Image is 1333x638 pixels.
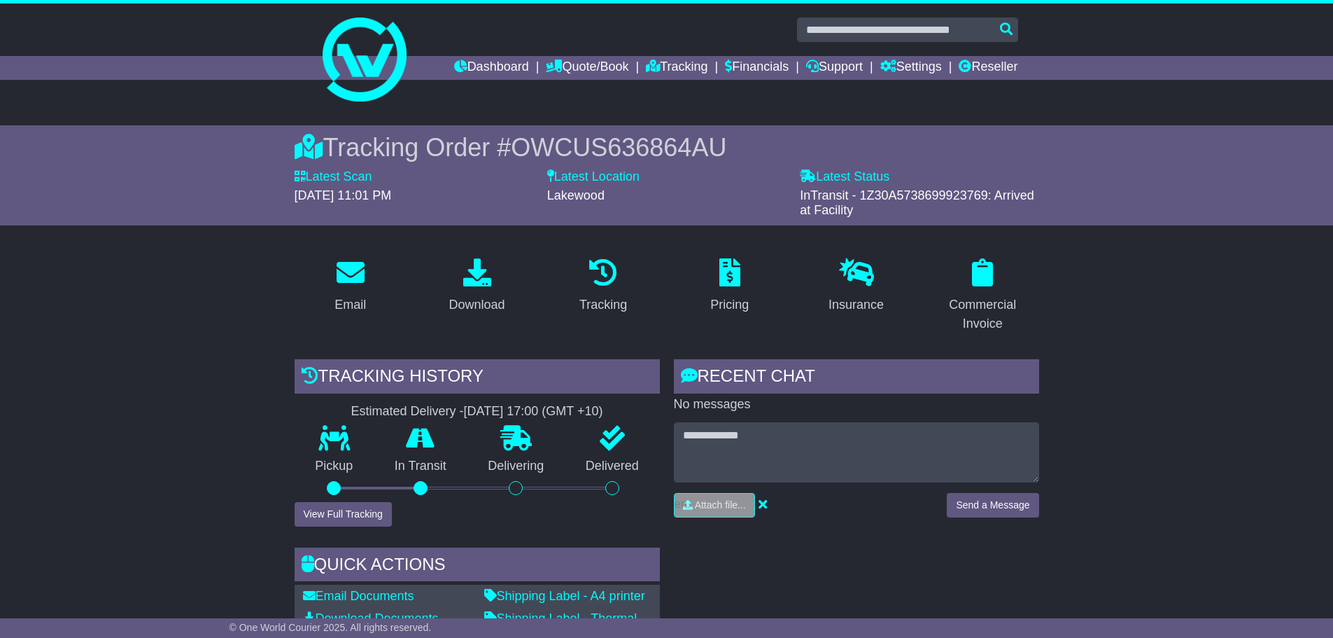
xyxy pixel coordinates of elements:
p: Delivered [565,459,660,474]
div: Estimated Delivery - [295,404,660,419]
a: Reseller [959,56,1017,80]
a: Tracking [570,254,636,319]
span: Lakewood [547,188,605,202]
a: Insurance [819,254,893,319]
a: Pricing [701,254,758,319]
a: Download [439,254,514,319]
a: Download Documents [303,611,439,625]
div: Pricing [710,296,749,314]
a: Quote/Book [546,56,628,80]
label: Latest Location [547,169,640,185]
label: Latest Scan [295,169,372,185]
a: Email [325,254,375,319]
div: [DATE] 17:00 (GMT +10) [464,404,603,419]
p: In Transit [374,459,467,474]
a: Financials [725,56,789,80]
div: Tracking Order # [295,132,1039,162]
div: Email [334,296,366,314]
div: RECENT CHAT [674,359,1039,397]
p: No messages [674,397,1039,412]
div: Tracking [579,296,627,314]
a: Email Documents [303,589,414,603]
button: View Full Tracking [295,502,392,527]
a: Support [806,56,863,80]
span: InTransit - 1Z30A5738699923769: Arrived at Facility [800,188,1034,218]
label: Latest Status [800,169,889,185]
p: Delivering [467,459,565,474]
span: [DATE] 11:01 PM [295,188,392,202]
a: Dashboard [454,56,529,80]
a: Shipping Label - A4 printer [484,589,645,603]
a: Commercial Invoice [926,254,1039,338]
span: © One World Courier 2025. All rights reserved. [230,622,432,633]
div: Insurance [828,296,884,314]
button: Send a Message [947,493,1038,518]
div: Quick Actions [295,548,660,585]
p: Pickup [295,459,374,474]
span: OWCUS636864AU [511,133,726,162]
div: Download [449,296,505,314]
a: Settings [880,56,942,80]
div: Tracking history [295,359,660,397]
a: Tracking [646,56,707,80]
div: Commercial Invoice [936,296,1030,333]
